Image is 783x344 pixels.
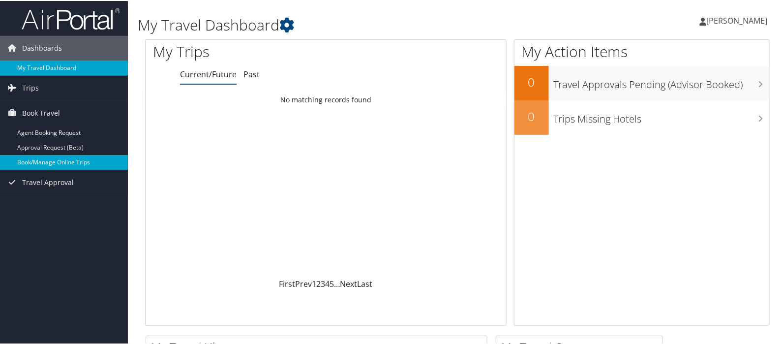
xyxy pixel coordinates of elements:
a: 3 [321,278,325,288]
span: … [334,278,340,288]
a: First [279,278,295,288]
a: Current/Future [180,68,237,79]
a: 0Trips Missing Hotels [514,99,769,134]
h2: 0 [514,73,549,90]
a: 1 [312,278,316,288]
a: Next [340,278,357,288]
h3: Travel Approvals Pending (Advisor Booked) [554,72,769,91]
a: Past [243,68,260,79]
a: 0Travel Approvals Pending (Advisor Booked) [514,65,769,99]
span: Dashboards [22,35,62,60]
a: [PERSON_NAME] [699,5,777,34]
h1: My Action Items [514,40,769,61]
span: Travel Approval [22,169,74,194]
span: Trips [22,75,39,99]
a: 4 [325,278,330,288]
h1: My Trips [153,40,348,61]
td: No matching records found [146,90,506,108]
img: airportal-logo.png [22,6,120,30]
h1: My Travel Dashboard [138,14,564,34]
h2: 0 [514,107,549,124]
span: Book Travel [22,100,60,125]
a: Last [357,278,372,288]
a: 2 [316,278,321,288]
h3: Trips Missing Hotels [554,106,769,125]
span: [PERSON_NAME] [706,14,767,25]
a: 5 [330,278,334,288]
a: Prev [295,278,312,288]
